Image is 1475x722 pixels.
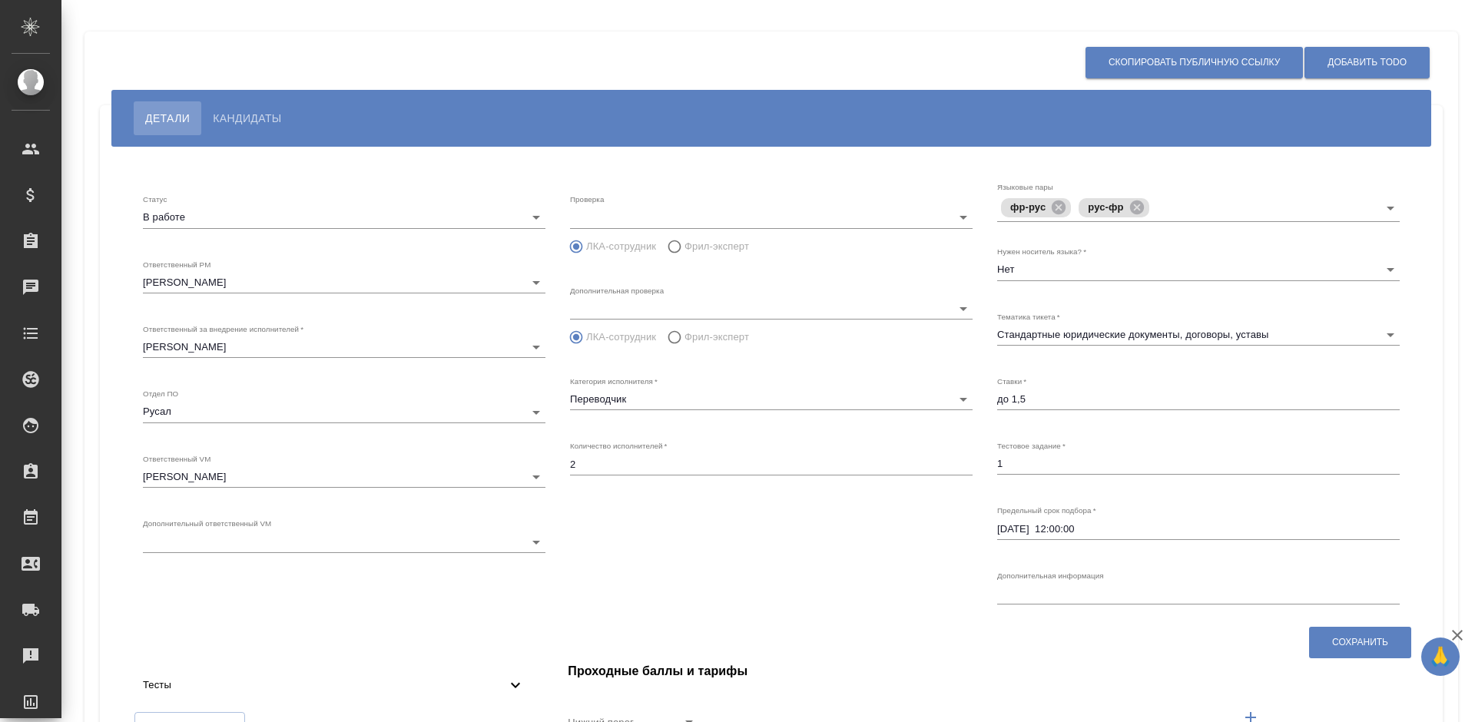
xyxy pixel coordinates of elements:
textarea: 1 [997,458,1400,469]
span: ЛКА-сотрудник [586,330,656,345]
button: Скопировать публичную ссылку [1086,47,1303,78]
div: Стандартные юридические документы, договоры, уставы [997,324,1400,346]
label: Статус [143,196,167,204]
label: Ставки [997,378,1026,386]
span: Фрил-эксперт [684,239,749,254]
label: Нужен носитель языка? [997,248,1086,256]
div: В работе [143,207,545,228]
span: Сохранить [1332,636,1388,649]
label: Количество исполнителей [570,442,667,450]
span: Детали [145,109,190,128]
span: 🙏 [1427,641,1453,673]
div: Русал [143,401,545,422]
div: Переводчик [570,389,973,410]
span: Фрил-эксперт [684,330,749,345]
h4: Проходные баллы и тарифы [568,662,1412,681]
button: Добавить ToDo [1304,47,1430,78]
div: [PERSON_NAME] [143,336,545,358]
label: Категория исполнителя [570,378,658,386]
span: Добавить ToDo [1327,56,1407,69]
label: Дополнительный ответственный VM [143,520,271,528]
div: фр-рус [1001,198,1071,217]
label: Тестовое задание [997,442,1066,450]
span: ЛКА-сотрудник [586,239,656,254]
label: Проверка [570,196,604,204]
button: Сохранить [1309,627,1411,658]
div: Нет [997,259,1400,280]
label: Тематика тикета [997,313,1060,320]
button: Open [1380,197,1401,219]
div: [PERSON_NAME] [143,272,545,293]
label: Предельный срок подбора [997,507,1096,515]
span: фр-рус [1001,201,1055,213]
label: Ответственный PM [143,260,210,268]
label: Языковые пары [997,184,1053,191]
span: Кандидаты [213,109,281,128]
label: Отдел ПО [143,390,178,398]
span: рус-фр [1079,201,1132,213]
div: Тесты [131,668,537,702]
span: Тесты [143,677,506,693]
label: Ответственный за внедрение исполнителей [143,326,303,333]
label: Ответственный VM [143,455,210,462]
span: Скопировать публичную ссылку [1109,56,1280,69]
label: Дополнительная информация [997,571,1104,579]
button: 🙏 [1421,638,1460,676]
label: Дополнительная проверка [570,286,664,294]
div: рус-фр [1079,198,1149,217]
div: [PERSON_NAME] [143,466,545,488]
